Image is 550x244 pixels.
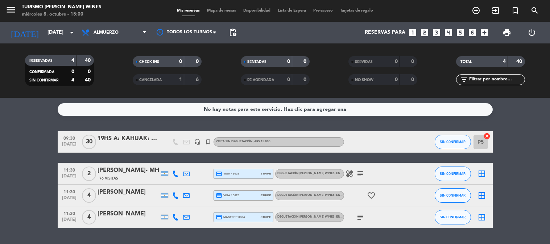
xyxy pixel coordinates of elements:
[60,134,78,142] span: 09:30
[71,58,74,63] strong: 4
[216,214,222,220] i: credit_card
[179,77,182,82] strong: 1
[5,4,16,18] button: menu
[435,210,471,224] button: SIN CONFIRMAR
[29,70,54,74] span: CONFIRMADA
[94,30,119,35] span: Almuerzo
[472,6,480,15] i: add_circle_outline
[468,76,525,84] input: Filtrar por nombre...
[216,214,245,220] span: master * 0384
[216,140,270,143] span: VISITA SIN DEGUSTACIÓN
[503,28,511,37] span: print
[60,209,78,217] span: 11:30
[468,28,477,37] i: looks_6
[98,188,159,197] div: [PERSON_NAME]
[367,191,376,200] i: favorite_border
[435,135,471,149] button: SIN CONFIRMAR
[261,193,271,198] span: stripe
[196,59,200,64] strong: 0
[440,172,466,176] span: SIN CONFIRMAR
[411,59,415,64] strong: 0
[277,172,354,175] span: DEGUSTACIÓN [PERSON_NAME] WINES: EN SÍNTESIS
[216,192,239,199] span: visa * 5875
[460,75,468,84] i: filter_list
[435,167,471,181] button: SIN CONFIRMAR
[477,191,486,200] i: border_all
[99,176,118,181] span: 76 Visitas
[139,60,159,64] span: CHECK INS
[60,165,78,174] span: 11:30
[530,6,539,15] i: search
[460,60,472,64] span: TOTAL
[356,169,365,178] i: subject
[261,215,271,219] span: stripe
[203,9,240,13] span: Mapa de mesas
[444,28,453,37] i: looks_4
[60,187,78,195] span: 11:30
[196,77,200,82] strong: 6
[261,171,271,176] span: stripe
[179,59,182,64] strong: 0
[60,195,78,204] span: [DATE]
[205,139,211,145] i: turned_in_not
[82,167,96,181] span: 2
[287,59,290,64] strong: 0
[345,169,354,178] i: healing
[60,217,78,226] span: [DATE]
[420,28,429,37] i: looks_two
[139,78,162,82] span: CANCELADA
[88,69,92,74] strong: 0
[82,135,96,149] span: 30
[355,60,373,64] span: SERVIDAS
[5,4,16,15] i: menu
[98,134,159,143] div: 19HS A: KAHUAK: GTES GRUPO SCANIA
[408,28,417,37] i: looks_one
[247,60,266,64] span: SENTADAS
[253,140,270,143] span: , ARS 15.000
[277,215,354,218] span: DEGUSTACIÓN [PERSON_NAME] WINES: EN SÍNTESIS
[5,25,44,41] i: [DATE]
[395,59,398,64] strong: 0
[71,69,74,74] strong: 0
[477,169,486,178] i: border_all
[98,166,159,175] div: [PERSON_NAME]- MH
[228,28,237,37] span: pending_actions
[456,28,465,37] i: looks_5
[520,22,545,43] div: LOG OUT
[67,28,76,37] i: arrow_drop_down
[355,78,373,82] span: NO SHOW
[274,9,310,13] span: Lista de Espera
[216,171,239,177] span: visa * 9029
[503,59,506,64] strong: 4
[395,77,398,82] strong: 0
[516,59,524,64] strong: 40
[204,105,346,114] div: No hay notas para este servicio. Haz clic para agregar una
[477,213,486,222] i: border_all
[440,193,466,197] span: SIN CONFIRMAR
[82,210,96,224] span: 4
[511,6,520,15] i: turned_in_not
[85,77,92,83] strong: 40
[247,78,274,82] span: RE AGENDADA
[85,58,92,63] strong: 40
[528,28,536,37] i: power_settings_new
[483,132,491,140] i: cancel
[71,77,74,83] strong: 4
[60,142,78,150] span: [DATE]
[303,77,308,82] strong: 0
[22,4,101,11] div: Turismo [PERSON_NAME] Wines
[98,209,159,219] div: [PERSON_NAME]
[173,9,203,13] span: Mis reservas
[440,215,466,219] span: SIN CONFIRMAR
[336,9,377,13] span: Tarjetas de regalo
[29,59,53,63] span: RESERVADAS
[480,28,489,37] i: add_box
[277,194,354,197] span: DEGUSTACIÓN [PERSON_NAME] WINES: EN SÍNTESIS
[287,77,290,82] strong: 0
[29,79,58,82] span: SIN CONFIRMAR
[432,28,441,37] i: looks_3
[60,174,78,182] span: [DATE]
[303,59,308,64] strong: 0
[356,213,365,222] i: subject
[82,188,96,203] span: 4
